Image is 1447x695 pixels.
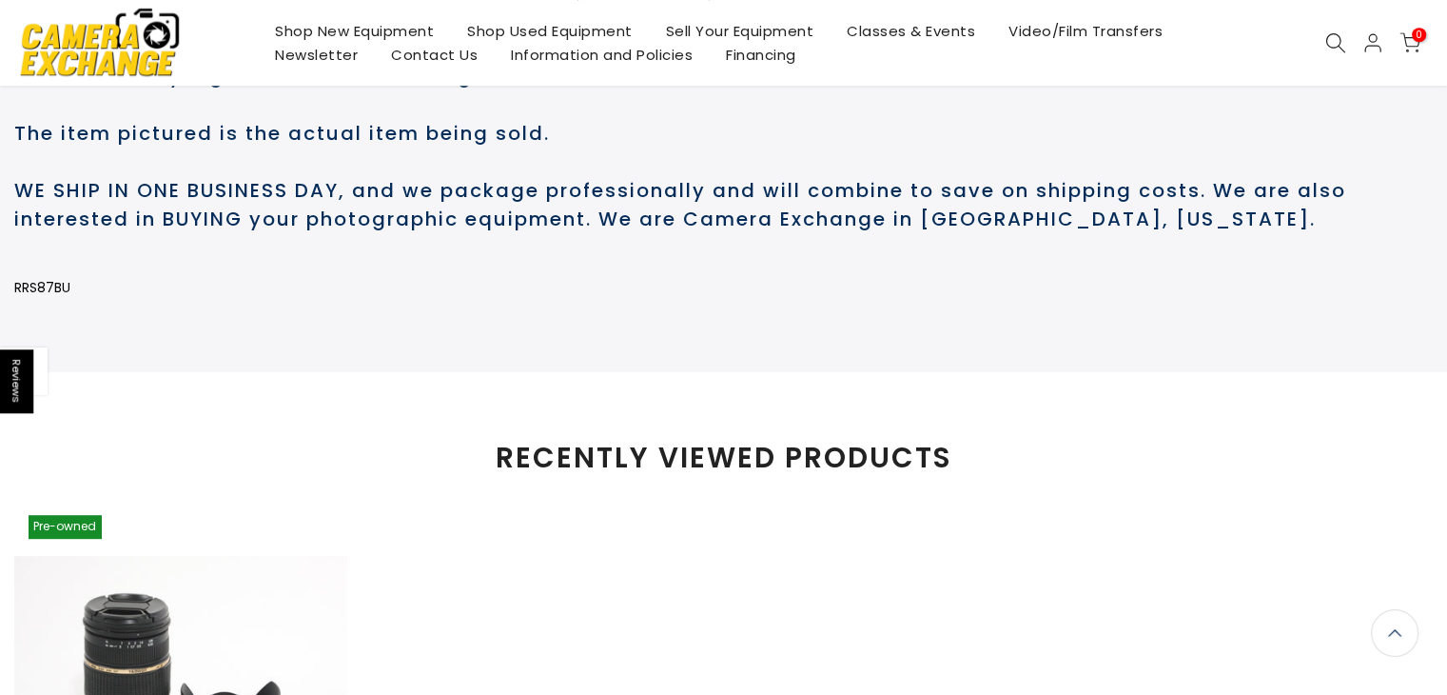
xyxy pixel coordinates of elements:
[14,62,1433,233] h2: This is a Really Right Stuff 87-B Rotating Flash Bracket. This is in like-new condition! The item...
[649,19,831,43] a: Sell Your Equipment
[1399,32,1420,53] a: 0
[495,43,710,67] a: Information and Policies
[14,276,1433,300] p: RRS87BU
[831,19,992,43] a: Classes & Events
[1371,609,1418,657] a: Back to the top
[259,19,451,43] a: Shop New Equipment
[496,444,952,472] span: RECENTLY VIEWED PRODUCTS
[451,19,650,43] a: Shop Used Equipment
[375,43,495,67] a: Contact Us
[710,43,813,67] a: Financing
[992,19,1180,43] a: Video/Film Transfers
[1412,28,1426,42] span: 0
[259,43,375,67] a: Newsletter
